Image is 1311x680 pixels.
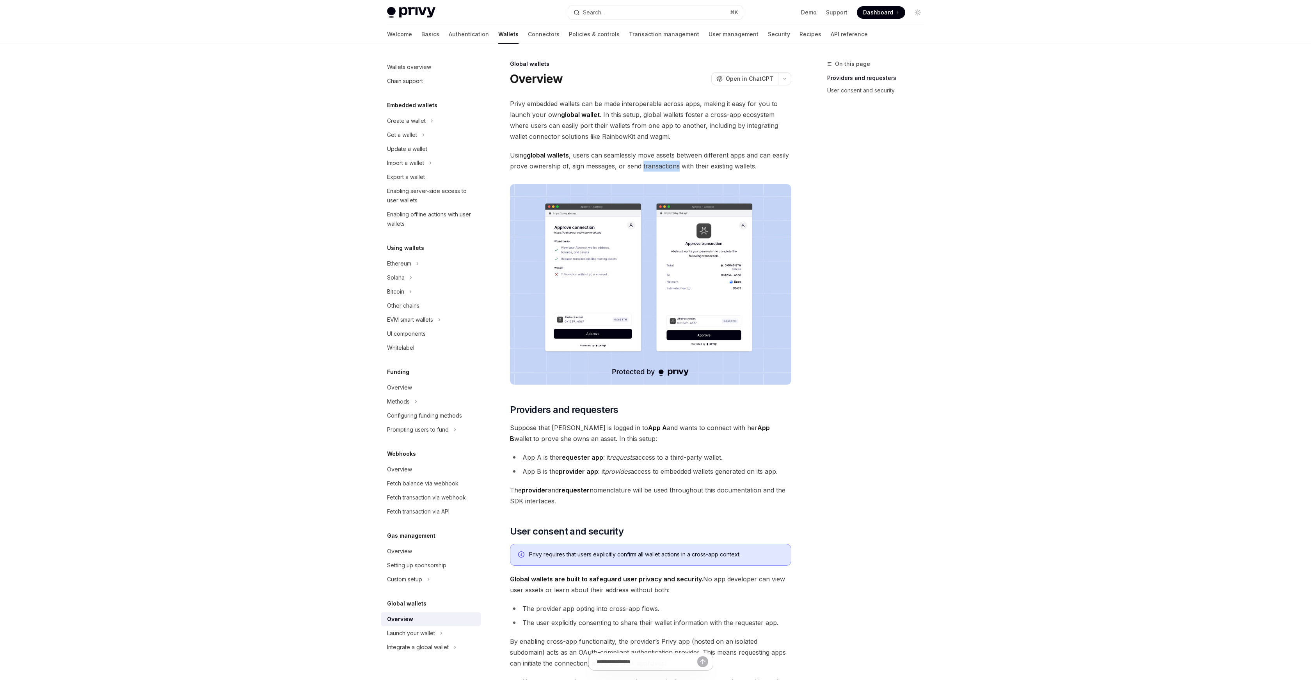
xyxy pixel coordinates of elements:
div: Integrate a global wallet [387,643,449,652]
a: Enabling server-side access to user wallets [381,184,481,207]
button: Send message [697,656,708,667]
div: Update a wallet [387,144,427,154]
a: Export a wallet [381,170,481,184]
div: Overview [387,614,413,624]
div: Get a wallet [387,130,417,140]
button: Search...⌘K [568,5,743,19]
img: light logo [387,7,435,18]
a: Whitelabel [381,341,481,355]
div: Launch your wallet [387,629,435,638]
div: Overview [387,547,412,556]
a: Overview [381,612,481,626]
div: UI components [387,329,426,338]
a: Fetch transaction via API [381,505,481,519]
div: Enabling offline actions with user wallets [387,210,476,228]
a: Fetch balance via webhook [381,476,481,491]
strong: global wallet [561,111,600,119]
a: Chain support [381,74,481,88]
a: UI components [381,327,481,341]
h5: Embedded wallets [387,101,437,110]
a: Setting up sponsorship [381,558,481,572]
h1: Overview [510,72,563,86]
strong: Global wallets are built to safeguard user privacy and security. [510,575,703,583]
em: requests [610,453,635,461]
strong: App B [510,424,770,443]
span: Dashboard [863,9,893,16]
a: Overview [381,462,481,476]
img: images/Crossapp.png [510,184,791,385]
span: By enabling cross-app functionality, the provider’s Privy app (hosted on an isolated subdomain) a... [510,636,791,669]
div: Create a wallet [387,116,426,126]
div: Prompting users to fund [387,425,449,434]
div: Fetch transaction via webhook [387,493,466,502]
div: Search... [583,8,605,17]
a: Transaction management [629,25,699,44]
div: Chain support [387,76,423,86]
div: Bitcoin [387,287,404,296]
h5: Webhooks [387,449,416,459]
button: Toggle dark mode [911,6,924,19]
div: Solana [387,273,405,282]
a: Basics [421,25,439,44]
div: Setting up sponsorship [387,561,446,570]
h5: Global wallets [387,599,426,608]
a: Authentication [449,25,489,44]
div: Overview [387,465,412,474]
a: Overview [381,544,481,558]
h5: Gas management [387,531,435,540]
div: Global wallets [510,60,791,68]
div: EVM smart wallets [387,315,433,324]
div: Export a wallet [387,172,425,182]
a: Enabling offline actions with user wallets [381,207,481,231]
li: App B is the : it access to embedded wallets generated on its app. [510,466,791,477]
span: No app developer can view user assets or learn about their address without both: [510,574,791,595]
a: Wallets [498,25,519,44]
strong: App A [648,424,667,432]
li: The user explicitly consenting to share their wallet information with the requester app. [510,617,791,628]
li: App A is the : it access to a third-party wallet. [510,452,791,463]
a: Connectors [528,25,560,44]
a: Security [768,25,790,44]
span: User consent and security [510,525,624,538]
div: Custom setup [387,575,422,584]
span: The and nomenclature will be used throughout this documentation and the SDK interfaces. [510,485,791,506]
svg: Info [518,551,526,559]
a: Demo [801,9,817,16]
a: Overview [381,381,481,395]
a: Support [826,9,847,16]
div: Fetch balance via webhook [387,479,458,488]
strong: global wallets [527,151,569,159]
span: Providers and requesters [510,404,618,416]
strong: requester app [559,453,603,461]
span: Privy embedded wallets can be made interoperable across apps, making it easy for you to launch yo... [510,98,791,142]
a: Configuring funding methods [381,409,481,423]
span: On this page [835,59,870,69]
a: User consent and security [827,84,930,97]
strong: requester [559,486,590,494]
div: Overview [387,383,412,392]
a: Wallets overview [381,60,481,74]
h5: Funding [387,367,409,377]
div: Configuring funding methods [387,411,462,420]
strong: provider [522,486,548,494]
div: Other chains [387,301,419,310]
a: Other chains [381,299,481,313]
div: Methods [387,397,410,406]
a: Welcome [387,25,412,44]
li: The provider app opting into cross-app flows. [510,603,791,614]
div: Wallets overview [387,62,431,72]
h5: Using wallets [387,243,424,253]
a: Policies & controls [569,25,620,44]
a: Update a wallet [381,142,481,156]
div: Enabling server-side access to user wallets [387,186,476,205]
span: ⌘ K [730,9,738,16]
a: API reference [831,25,868,44]
span: Open in ChatGPT [726,75,773,83]
a: User management [709,25,759,44]
a: Fetch transaction via webhook [381,491,481,505]
a: Recipes [799,25,821,44]
strong: provider app [559,467,598,475]
div: Import a wallet [387,158,424,168]
div: Fetch transaction via API [387,507,449,516]
span: Suppose that [PERSON_NAME] is logged in to and wants to connect with her wallet to prove she owns... [510,422,791,444]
